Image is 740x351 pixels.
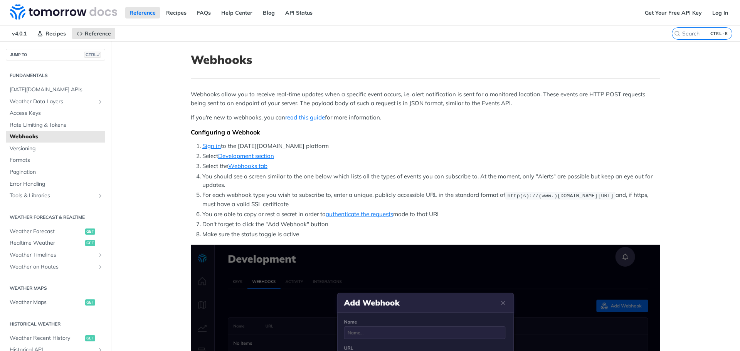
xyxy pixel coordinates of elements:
button: Show subpages for Weather Timelines [97,252,103,258]
a: Recipes [33,28,70,39]
span: Versioning [10,145,103,153]
img: Tomorrow.io Weather API Docs [10,4,117,20]
li: You should see a screen similar to the one below which lists all the types of events you can subs... [202,172,660,190]
a: Sign in [202,142,221,149]
h2: Historical Weather [6,321,105,327]
a: authenticate the requests [326,210,393,218]
a: Development section [218,152,274,160]
a: Webhooks tab [228,162,267,170]
span: get [85,299,95,306]
span: get [85,240,95,246]
a: Weather on RoutesShow subpages for Weather on Routes [6,261,105,273]
a: Weather Recent Historyget [6,333,105,344]
a: Help Center [217,7,257,18]
span: Formats [10,156,103,164]
p: If you're new to webhooks, you can for more information. [191,113,660,122]
button: JUMP TOCTRL-/ [6,49,105,60]
a: Realtime Weatherget [6,237,105,249]
kbd: CTRL-K [708,30,730,37]
a: Error Handling [6,178,105,190]
a: API Status [281,7,317,18]
a: Versioning [6,143,105,155]
h2: Weather Forecast & realtime [6,214,105,221]
span: Reference [85,30,111,37]
h2: Fundamentals [6,72,105,79]
li: For each webhook type you wish to subscribe to, enter a unique, publicly accessible URL in the st... [202,191,660,208]
span: Recipes [45,30,66,37]
button: Show subpages for Weather on Routes [97,264,103,270]
a: Pagination [6,166,105,178]
span: Weather Maps [10,299,83,306]
span: get [85,228,95,235]
a: Blog [259,7,279,18]
a: read this guide [285,114,325,121]
a: Weather TimelinesShow subpages for Weather Timelines [6,249,105,261]
span: Weather Forecast [10,228,83,235]
span: CTRL-/ [84,52,101,58]
a: Webhooks [6,131,105,143]
span: Rate Limiting & Tokens [10,121,103,129]
div: Configuring a Webhook [191,128,660,136]
span: Tools & Libraries [10,192,95,200]
li: Select the [202,162,660,171]
li: Don't forget to click the "Add Webhook" button [202,220,660,229]
span: Pagination [10,168,103,176]
button: Show subpages for Tools & Libraries [97,193,103,199]
a: [DATE][DOMAIN_NAME] APIs [6,84,105,96]
p: Webhooks allow you to receive real-time updates when a specific event occurs, i.e. alert notifica... [191,90,660,107]
svg: Search [674,30,680,37]
li: Select [202,152,660,161]
a: Weather Mapsget [6,297,105,308]
li: Make sure the status toggle is active [202,230,660,239]
a: Tools & LibrariesShow subpages for Tools & Libraries [6,190,105,202]
a: Log In [708,7,732,18]
span: Weather Data Layers [10,98,95,106]
span: Access Keys [10,109,103,117]
button: Show subpages for Weather Data Layers [97,99,103,105]
span: v4.0.1 [8,28,31,39]
a: Access Keys [6,107,105,119]
a: Recipes [162,7,191,18]
a: Reference [72,28,115,39]
a: Formats [6,155,105,166]
a: Weather Data LayersShow subpages for Weather Data Layers [6,96,105,107]
h1: Webhooks [191,53,660,67]
span: Weather Timelines [10,251,95,259]
span: Realtime Weather [10,239,83,247]
span: get [85,335,95,341]
span: Error Handling [10,180,103,188]
a: Get Your Free API Key [641,7,706,18]
a: Reference [125,7,160,18]
li: to the [DATE][DOMAIN_NAME] platform [202,142,660,151]
span: Weather on Routes [10,263,95,271]
a: Weather Forecastget [6,226,105,237]
span: http(s)://(www.)[DOMAIN_NAME][URL] [507,193,613,198]
a: Rate Limiting & Tokens [6,119,105,131]
a: FAQs [193,7,215,18]
span: Weather Recent History [10,334,83,342]
span: Webhooks [10,133,103,141]
h2: Weather Maps [6,285,105,292]
span: [DATE][DOMAIN_NAME] APIs [10,86,103,94]
li: You are able to copy or rest a secret in order to made to that URL [202,210,660,219]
